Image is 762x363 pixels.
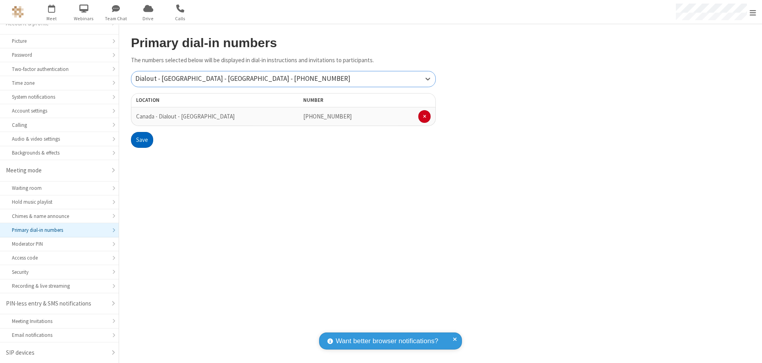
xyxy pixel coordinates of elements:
div: Access code [12,254,107,262]
div: Two-factor authentication [12,65,107,73]
div: Password [12,51,107,59]
span: [PHONE_NUMBER] [303,113,352,120]
div: Email notifications [12,331,107,339]
div: Account settings [12,107,107,115]
div: Audio & video settings [12,135,107,143]
span: Meet [37,15,67,22]
div: Moderator PIN [12,240,107,248]
div: Backgrounds & effects [12,149,107,157]
div: Calling [12,121,107,129]
td: Canada - Dialout - [GEOGRAPHIC_DATA] [131,107,253,126]
img: QA Selenium DO NOT DELETE OR CHANGE [12,6,24,18]
div: Security [12,268,107,276]
div: Picture [12,37,107,45]
div: Time zone [12,79,107,87]
th: Number [298,93,436,107]
span: Calls [165,15,195,22]
th: Location [131,93,253,107]
div: Recording & live streaming [12,282,107,290]
div: Waiting room [12,184,107,192]
span: Dialout - [GEOGRAPHIC_DATA] - [GEOGRAPHIC_DATA] - [PHONE_NUMBER] [135,74,350,83]
div: System notifications [12,93,107,101]
div: Chimes & name announce [12,212,107,220]
div: Meeting Invitations [12,317,107,325]
span: Team Chat [101,15,131,22]
h2: Primary dial-in numbers [131,36,436,50]
div: PIN-less entry & SMS notifications [6,299,107,308]
span: Want better browser notifications? [336,336,438,346]
div: Primary dial-in numbers [12,226,107,234]
div: Hold music playlist [12,198,107,206]
div: Meeting mode [6,166,107,175]
span: Webinars [69,15,99,22]
button: Save [131,132,153,148]
p: The numbers selected below will be displayed in dial-in instructions and invitations to participa... [131,56,436,65]
div: SIP devices [6,348,107,357]
span: Drive [133,15,163,22]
